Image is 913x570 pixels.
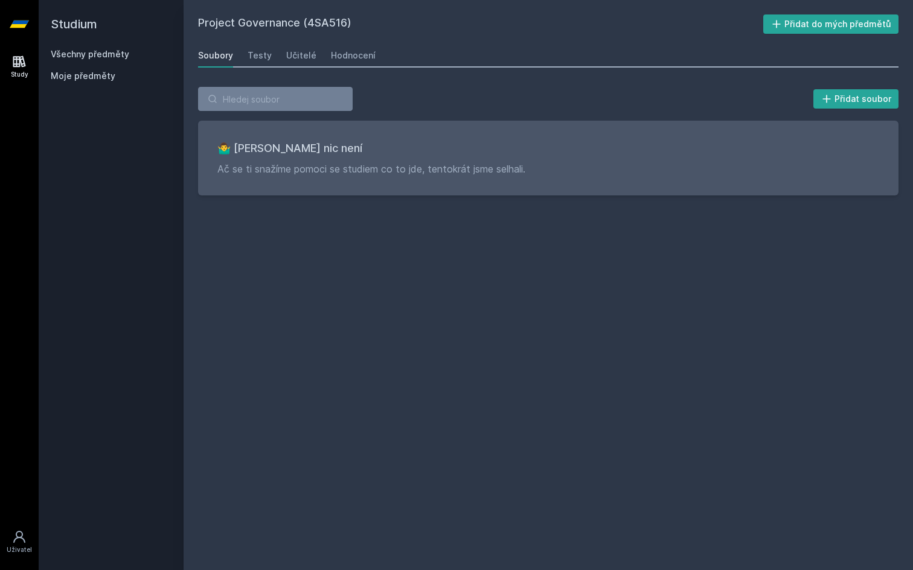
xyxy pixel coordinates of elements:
[51,70,115,82] span: Moje předměty
[331,43,376,68] a: Hodnocení
[217,140,879,157] h3: 🤷‍♂️ [PERSON_NAME] nic není
[11,70,28,79] div: Study
[248,49,272,62] div: Testy
[763,14,899,34] button: Přidat do mých předmětů
[248,43,272,68] a: Testy
[2,48,36,85] a: Study
[813,89,899,109] button: Přidat soubor
[198,14,763,34] h2: Project Governance (4SA516)
[51,49,129,59] a: Všechny předměty
[7,545,32,554] div: Uživatel
[2,524,36,560] a: Uživatel
[331,49,376,62] div: Hodnocení
[286,43,316,68] a: Učitelé
[198,43,233,68] a: Soubory
[286,49,316,62] div: Učitelé
[217,162,879,176] p: Ač se ti snažíme pomoci se studiem co to jde, tentokrát jsme selhali.
[198,49,233,62] div: Soubory
[198,87,353,111] input: Hledej soubor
